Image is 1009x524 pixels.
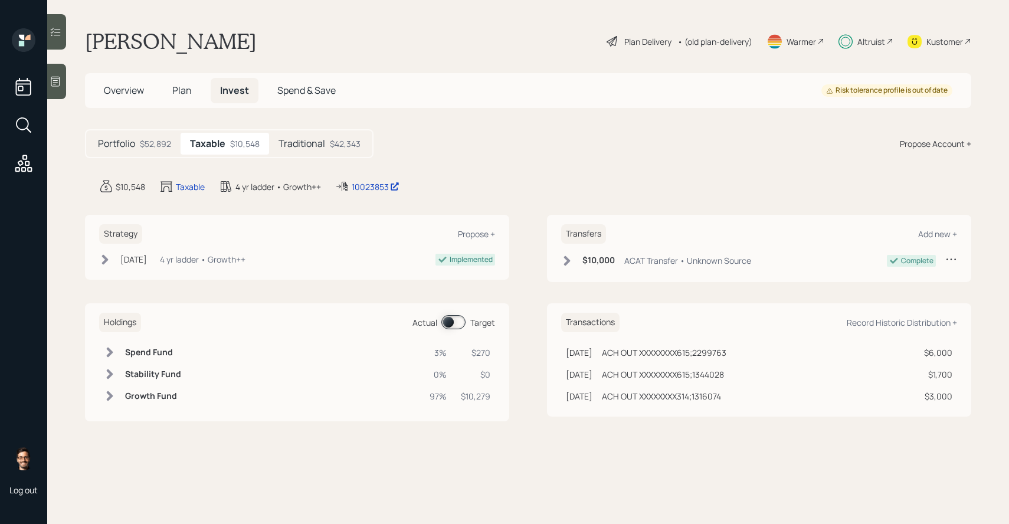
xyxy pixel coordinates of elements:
[160,253,245,266] div: 4 yr ladder • Growth++
[98,138,135,149] h5: Portfolio
[125,369,181,379] h6: Stability Fund
[125,391,181,401] h6: Growth Fund
[430,368,447,381] div: 0%
[277,84,336,97] span: Spend & Save
[461,368,490,381] div: $0
[602,368,724,381] div: ACH OUT XXXXXXXX615;1344028
[430,390,447,402] div: 97%
[230,137,260,150] div: $10,548
[104,84,144,97] span: Overview
[624,35,671,48] div: Plan Delivery
[412,316,437,329] div: Actual
[125,348,181,358] h6: Spend Fund
[470,316,495,329] div: Target
[430,346,447,359] div: 3%
[566,390,592,402] div: [DATE]
[566,368,592,381] div: [DATE]
[116,181,145,193] div: $10,548
[901,256,933,266] div: Complete
[9,484,38,496] div: Log out
[677,35,752,48] div: • (old plan-delivery)
[176,181,205,193] div: Taxable
[450,254,493,265] div: Implemented
[918,228,957,240] div: Add new +
[624,254,751,267] div: ACAT Transfer • Unknown Source
[900,137,971,150] div: Propose Account +
[561,224,606,244] h6: Transfers
[85,28,257,54] h1: [PERSON_NAME]
[582,256,615,266] h6: $10,000
[172,84,192,97] span: Plan
[602,390,721,402] div: ACH OUT XXXXXXXX314;1316074
[561,313,620,332] h6: Transactions
[566,346,592,359] div: [DATE]
[99,313,141,332] h6: Holdings
[235,181,321,193] div: 4 yr ladder • Growth++
[352,181,399,193] div: 10023853
[924,390,952,402] div: $3,000
[12,447,35,470] img: sami-boghos-headshot.png
[787,35,816,48] div: Warmer
[458,228,495,240] div: Propose +
[926,35,963,48] div: Kustomer
[826,86,948,96] div: Risk tolerance profile is out of date
[190,138,225,149] h5: Taxable
[924,346,952,359] div: $6,000
[857,35,885,48] div: Altruist
[140,137,171,150] div: $52,892
[847,317,957,328] div: Record Historic Distribution +
[279,138,325,149] h5: Traditional
[120,253,147,266] div: [DATE]
[461,390,490,402] div: $10,279
[924,368,952,381] div: $1,700
[99,224,142,244] h6: Strategy
[602,346,726,359] div: ACH OUT XXXXXXXX615;2299763
[220,84,249,97] span: Invest
[461,346,490,359] div: $270
[330,137,361,150] div: $42,343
